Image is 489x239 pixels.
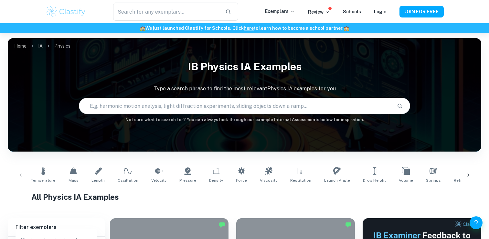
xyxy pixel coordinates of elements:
span: Volume [399,177,413,183]
span: Oscillation [118,177,138,183]
button: Search [394,100,405,111]
p: Physics [54,42,70,50]
input: Search for any exemplars... [113,3,220,21]
a: IA [38,41,43,51]
h1: IB Physics IA examples [8,56,481,77]
span: Temperature [31,177,55,183]
a: Home [14,41,27,51]
p: Review [308,8,330,16]
span: Force [236,177,247,183]
a: Login [374,9,387,14]
img: Marked [345,222,352,228]
span: Velocity [151,177,166,183]
p: Type a search phrase to find the most relevant Physics IA examples for you [8,85,481,93]
button: Help and Feedback [470,216,483,229]
a: here [244,26,254,31]
span: Drop Height [363,177,386,183]
p: Exemplars [265,8,295,15]
span: Launch Angle [324,177,350,183]
img: Marked [219,222,225,228]
h6: Not sure what to search for? You can always look through our example Internal Assessments below f... [8,117,481,123]
button: JOIN FOR FREE [399,6,444,17]
span: Pressure [179,177,196,183]
span: 🏫 [140,26,145,31]
span: Restitution [290,177,311,183]
img: Clastify logo [46,5,87,18]
h6: Filter exemplars [8,218,105,236]
span: Length [91,177,105,183]
span: Density [209,177,223,183]
span: Mass [69,177,79,183]
a: Schools [343,9,361,14]
span: Refractive Index [454,177,484,183]
span: Viscosity [260,177,277,183]
h6: We just launched Clastify for Schools. Click to learn how to become a school partner. [1,25,488,32]
span: 🏫 [344,26,349,31]
span: Springs [426,177,441,183]
h1: All Physics IA Examples [31,191,458,203]
input: E.g. harmonic motion analysis, light diffraction experiments, sliding objects down a ramp... [79,97,392,115]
